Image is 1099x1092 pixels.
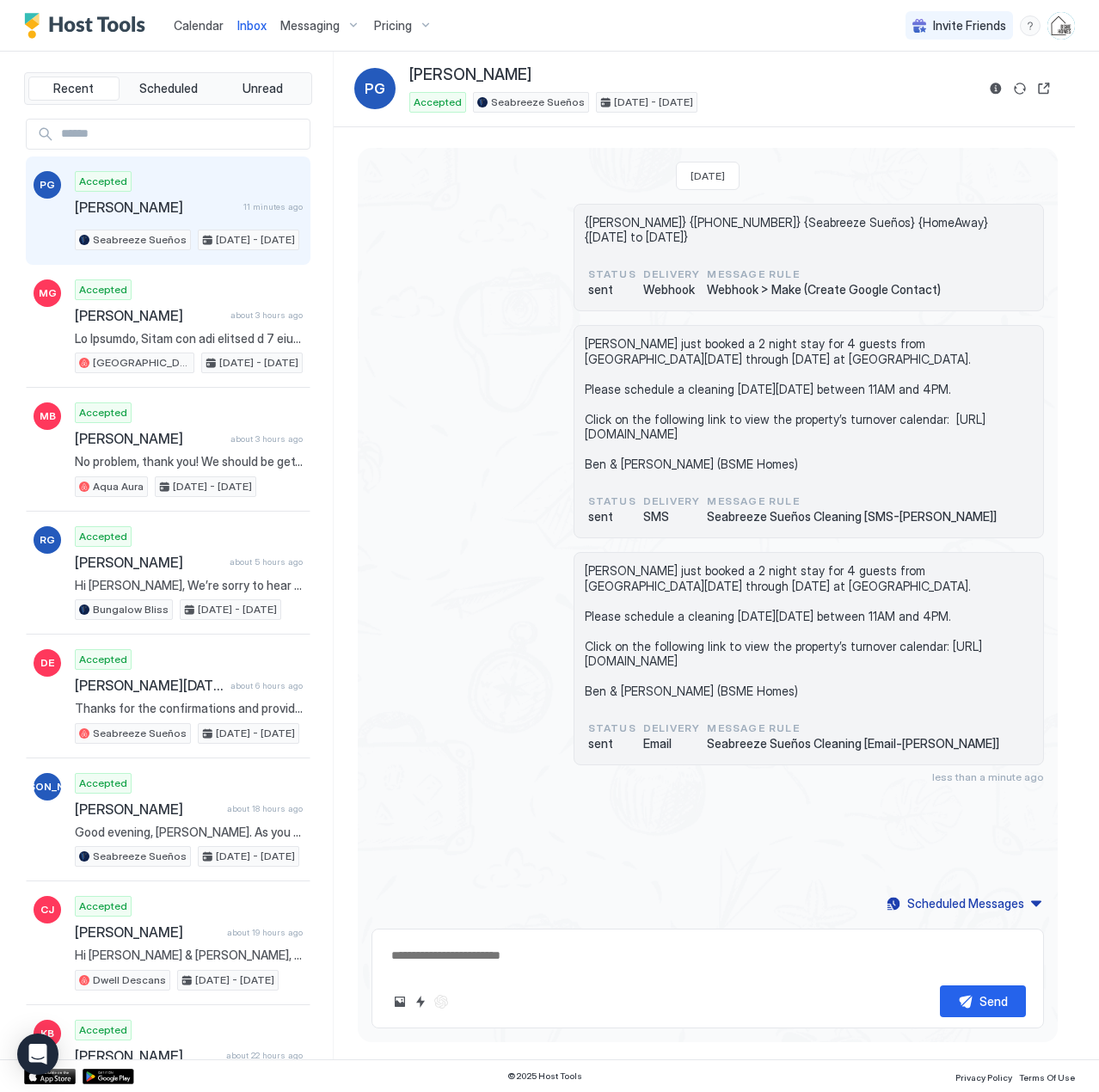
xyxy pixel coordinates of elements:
[955,1067,1012,1085] a: Privacy Policy
[409,65,531,85] span: [PERSON_NAME]
[79,1022,127,1038] span: Accepted
[217,77,308,101] button: Unread
[216,849,295,864] span: [DATE] - [DATE]
[230,433,303,445] span: about 3 hours ago
[1019,1067,1075,1085] a: Terms Of Use
[230,680,303,691] span: about 6 hours ago
[365,78,385,99] span: PG
[198,602,277,617] span: [DATE] - [DATE]
[40,902,54,917] span: CJ
[280,18,340,34] span: Messaging
[79,282,127,298] span: Accepted
[585,563,1033,699] span: [PERSON_NAME] just booked a 2 night stay for 4 guests from [GEOGRAPHIC_DATA][DATE] through [DATE]...
[588,736,636,752] span: sent
[216,726,295,741] span: [DATE] - [DATE]
[93,232,187,248] span: Seabreeze Sueños
[643,721,701,736] span: Delivery
[93,602,169,617] span: Bungalow Bliss
[985,78,1006,99] button: Reservation information
[39,285,57,301] span: MG
[219,355,298,371] span: [DATE] - [DATE]
[979,992,1008,1010] div: Send
[17,1034,58,1075] div: Open Intercom Messenger
[28,77,120,101] button: Recent
[691,169,725,182] span: [DATE]
[75,307,224,324] span: [PERSON_NAME]
[588,494,636,509] span: status
[507,1071,582,1082] span: © 2025 Host Tools
[93,479,144,494] span: Aqua Aura
[174,18,224,33] span: Calendar
[195,972,274,988] span: [DATE] - [DATE]
[588,721,636,736] span: status
[123,77,214,101] button: Scheduled
[643,282,701,298] span: Webhook
[79,174,127,189] span: Accepted
[588,282,636,298] span: sent
[75,825,303,840] span: Good evening, [PERSON_NAME]. As you settle in for the night, we wanted to thank you again for sel...
[75,331,303,347] span: Lo Ipsumdo, Sitam con adi elitsed d 7 eiusm temp inc 0 utlabo et Dolorema Aliqu enim Adm, Veniamq...
[955,1072,1012,1083] span: Privacy Policy
[75,199,236,216] span: [PERSON_NAME]
[40,532,55,548] span: RG
[230,556,303,567] span: about 5 hours ago
[907,894,1024,912] div: Scheduled Messages
[40,655,54,671] span: DE
[24,72,312,105] div: tab-group
[230,310,303,321] span: about 3 hours ago
[40,408,56,424] span: MB
[79,529,127,544] span: Accepted
[75,454,303,469] span: No problem, thank you! We should be getting there just at 4 PM check-in
[226,1050,303,1061] span: about 22 hours ago
[75,948,303,963] span: Hi [PERSON_NAME] & [PERSON_NAME], my friend [PERSON_NAME] and I are visiting from the [GEOGRAPHIC...
[53,81,94,96] span: Recent
[884,892,1044,915] button: Scheduled Messages
[93,355,190,371] span: [GEOGRAPHIC_DATA]
[933,18,1006,34] span: Invite Friends
[643,267,701,282] span: Delivery
[40,1026,54,1041] span: KB
[75,677,224,694] span: [PERSON_NAME][DATE]
[83,1069,134,1084] a: Google Play Store
[75,801,220,818] span: [PERSON_NAME]
[24,1069,76,1084] a: App Store
[75,701,303,716] span: Thanks for the confirmations and providing a copy of your ID via text, [PERSON_NAME]. Please expe...
[79,652,127,667] span: Accepted
[491,95,585,110] span: Seabreeze Sueños
[940,985,1026,1017] button: Send
[1019,1072,1075,1083] span: Terms Of Use
[227,803,303,814] span: about 18 hours ago
[707,721,999,736] span: Message Rule
[585,215,1033,245] span: {[PERSON_NAME]} {[PHONE_NUMBER]} {Seabreeze Sueños} {HomeAway} {[DATE] to [DATE]}
[390,991,410,1012] button: Upload image
[707,494,997,509] span: Message Rule
[173,479,252,494] span: [DATE] - [DATE]
[1020,15,1041,36] div: menu
[216,232,295,248] span: [DATE] - [DATE]
[707,267,941,282] span: Message Rule
[932,770,1044,783] span: less than a minute ago
[75,923,220,941] span: [PERSON_NAME]
[75,430,224,447] span: [PERSON_NAME]
[174,16,224,34] a: Calendar
[75,578,303,593] span: Hi [PERSON_NAME], We’re sorry to hear about the issues you're experiencing. We as hosts aren’t ab...
[54,120,310,149] input: Input Field
[614,95,693,110] span: [DATE] - [DATE]
[707,736,999,752] span: Seabreeze Sueños Cleaning [Email-[PERSON_NAME]]
[5,779,90,794] span: [PERSON_NAME]
[237,18,267,33] span: Inbox
[79,899,127,914] span: Accepted
[410,991,431,1012] button: Quick reply
[585,336,1033,472] span: [PERSON_NAME] just booked a 2 night stay for 4 guests from [GEOGRAPHIC_DATA][DATE] through [DATE]...
[139,81,198,96] span: Scheduled
[243,201,303,212] span: 11 minutes ago
[40,177,55,193] span: PG
[24,13,153,39] a: Host Tools Logo
[227,927,303,938] span: about 19 hours ago
[93,726,187,741] span: Seabreeze Sueños
[75,1047,219,1064] span: [PERSON_NAME]
[643,736,701,752] span: Email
